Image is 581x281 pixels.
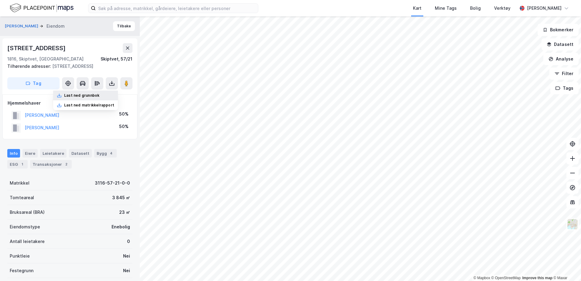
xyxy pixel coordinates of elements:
[10,267,33,274] div: Festegrunn
[46,23,65,30] div: Eiendom
[112,223,130,231] div: Enebolig
[10,223,40,231] div: Eiendomstype
[522,276,552,280] a: Improve this map
[119,209,130,216] div: 23 ㎡
[491,276,521,280] a: OpenStreetMap
[101,55,132,63] div: Skiptvet, 57/21
[108,150,114,156] div: 4
[7,149,20,158] div: Info
[541,38,579,50] button: Datasett
[527,5,562,12] div: [PERSON_NAME]
[119,110,129,118] div: 50%
[123,252,130,260] div: Nei
[551,252,581,281] iframe: Chat Widget
[127,238,130,245] div: 0
[10,3,74,13] img: logo.f888ab2527a4732fd821a326f86c7f29.svg
[10,209,45,216] div: Bruksareal (BRA)
[470,5,481,12] div: Bolig
[5,23,40,29] button: [PERSON_NAME]
[10,238,45,245] div: Antall leietakere
[550,82,579,94] button: Tags
[7,63,128,70] div: [STREET_ADDRESS]
[123,267,130,274] div: Nei
[112,194,130,201] div: 3 845 ㎡
[7,160,28,168] div: ESG
[30,160,72,168] div: Transaksjoner
[10,252,30,260] div: Punktleie
[473,276,490,280] a: Mapbox
[413,5,421,12] div: Kart
[8,99,132,107] div: Hjemmelshaver
[63,161,69,167] div: 2
[64,93,99,98] div: Last ned grunnbok
[40,149,67,158] div: Leietakere
[435,5,457,12] div: Mine Tags
[7,43,67,53] div: [STREET_ADDRESS]
[7,77,60,89] button: Tag
[494,5,511,12] div: Verktøy
[19,161,25,167] div: 1
[69,149,92,158] div: Datasett
[95,179,130,187] div: 3116-57-21-0-0
[7,55,84,63] div: 1816, Skiptvet, [GEOGRAPHIC_DATA]
[119,123,129,130] div: 50%
[549,68,579,80] button: Filter
[10,194,34,201] div: Tomteareal
[543,53,579,65] button: Analyse
[538,24,579,36] button: Bokmerker
[113,21,135,31] button: Tilbake
[567,218,578,230] img: Z
[7,64,52,69] span: Tilhørende adresser:
[64,103,114,108] div: Last ned matrikkelrapport
[96,4,258,13] input: Søk på adresse, matrikkel, gårdeiere, leietakere eller personer
[22,149,38,158] div: Eiere
[94,149,117,158] div: Bygg
[10,179,29,187] div: Matrikkel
